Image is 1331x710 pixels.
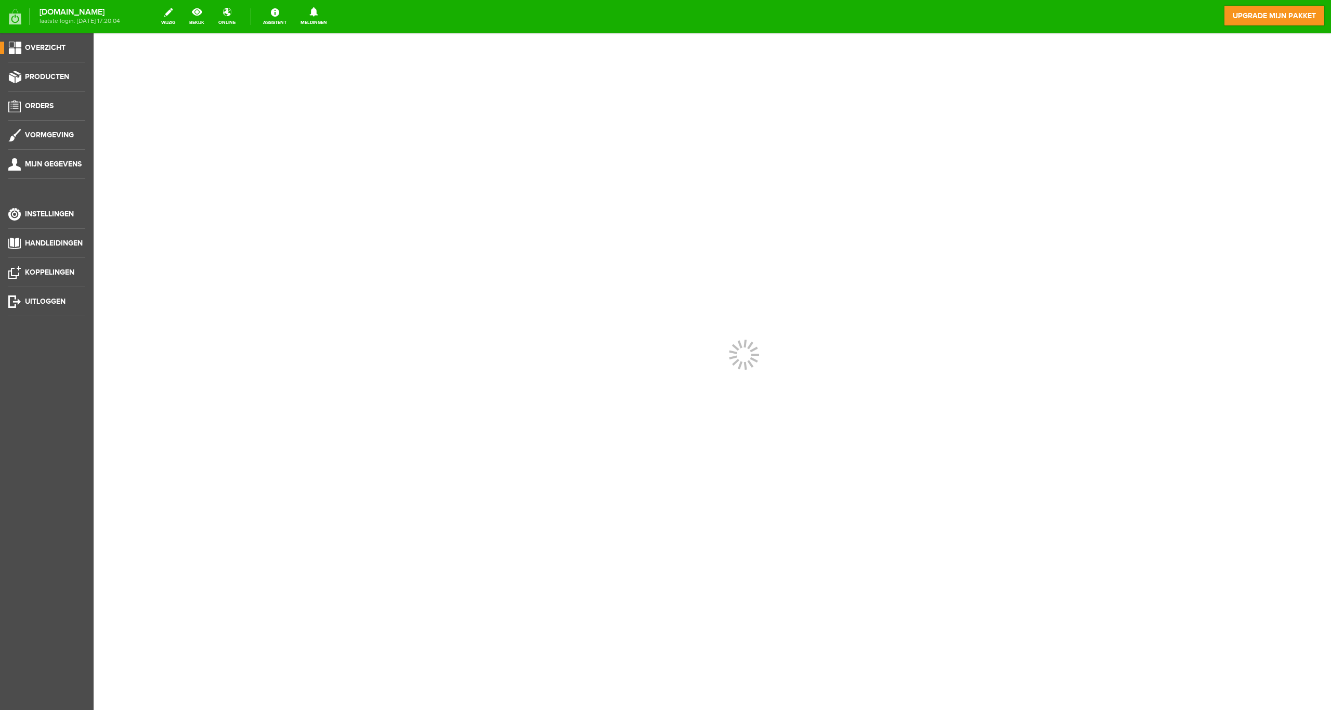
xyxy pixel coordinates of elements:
span: Overzicht [25,43,66,52]
a: Meldingen [294,5,333,28]
span: laatste login: [DATE] 17:20:04 [40,18,120,24]
a: upgrade mijn pakket [1224,5,1325,26]
span: Mijn gegevens [25,160,82,169]
span: Handleidingen [25,239,83,248]
a: online [212,5,242,28]
a: wijzig [155,5,181,28]
a: bekijk [183,5,211,28]
span: Koppelingen [25,268,74,277]
span: Vormgeving [25,131,74,139]
span: Producten [25,72,69,81]
span: Instellingen [25,210,74,218]
span: Orders [25,101,54,110]
span: Uitloggen [25,297,66,306]
a: Assistent [257,5,293,28]
strong: [DOMAIN_NAME] [40,9,120,15]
